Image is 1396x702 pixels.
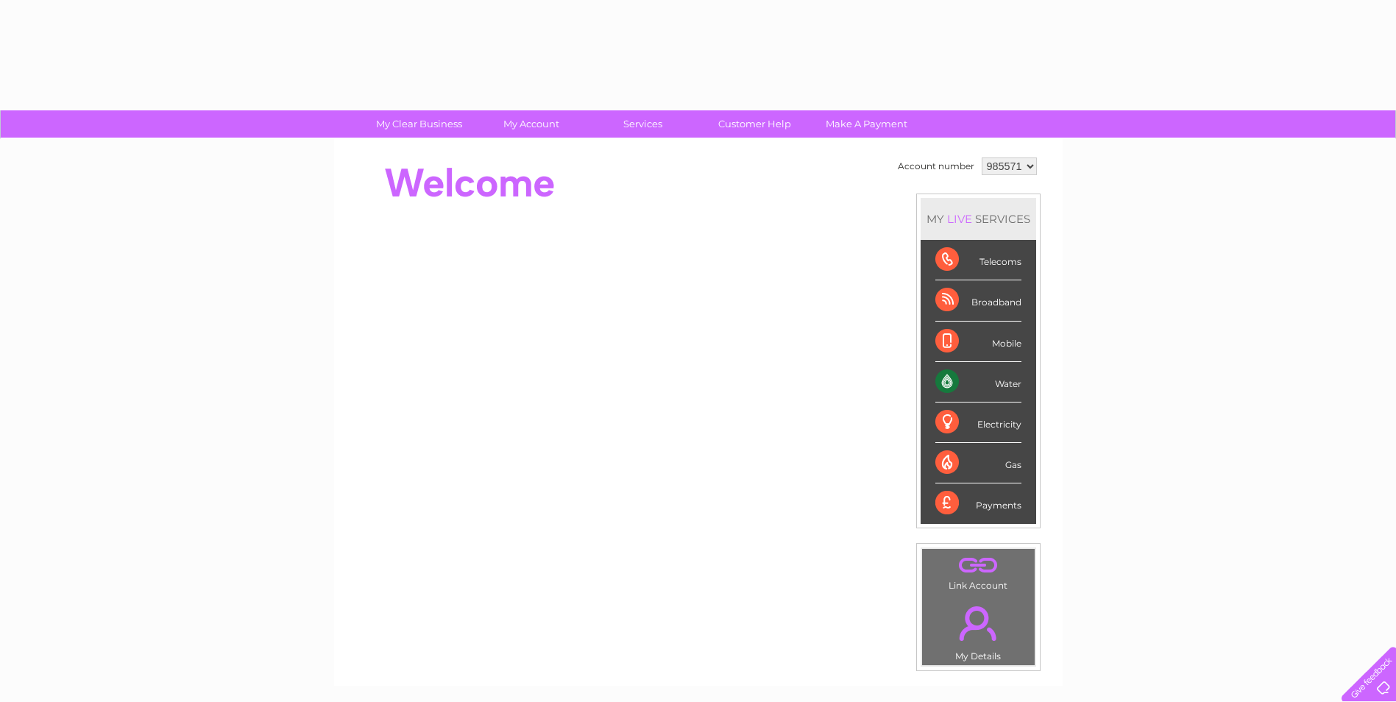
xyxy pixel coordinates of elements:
div: Mobile [935,322,1021,362]
a: Make A Payment [806,110,927,138]
div: Payments [935,483,1021,523]
div: MY SERVICES [921,198,1036,240]
td: My Details [921,594,1035,666]
div: LIVE [944,212,975,226]
a: My Clear Business [358,110,480,138]
div: Electricity [935,403,1021,443]
div: Gas [935,443,1021,483]
a: . [926,598,1031,649]
a: My Account [470,110,592,138]
td: Link Account [921,548,1035,595]
a: Customer Help [694,110,815,138]
div: Water [935,362,1021,403]
div: Telecoms [935,240,1021,280]
a: Services [582,110,704,138]
div: Broadband [935,280,1021,321]
td: Account number [894,154,978,179]
a: . [926,553,1031,578]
